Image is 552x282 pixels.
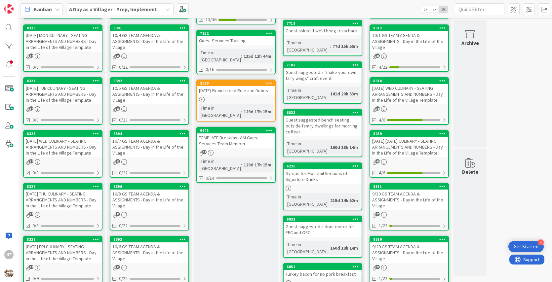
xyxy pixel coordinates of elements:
div: 10/8 GS TEAM AGENDA & ASSIGNMENTS - Day in the Life of the Village [110,190,188,210]
div: 8324[DATE] TUE CULINARY - SEATING ARRANGEMENTS AND NUMBERS - Day in the Life of the Village Template [24,78,102,104]
div: 6832Guest suggested a door mirror for FFC and OFC [284,216,362,237]
span: 23 [116,106,120,111]
span: : [241,108,242,115]
div: 135d 12h 44m [242,53,273,60]
div: 8312 [373,26,448,30]
div: Archive [461,39,479,47]
span: 2x [430,6,439,13]
div: 8318 [370,78,448,84]
div: 8318 [373,79,448,83]
span: 37 [202,150,207,154]
span: : [330,43,331,50]
div: HF [4,250,14,259]
span: Kanban [34,5,52,13]
div: 141d 20h 53m [329,90,360,97]
div: 9/30 GS TEAM AGENDA & ASSIGNMENTS - Day in the Life of the Village [370,190,448,210]
div: 6833 [284,110,362,116]
div: 160d 18h 14m [329,144,360,151]
div: 10/4 GS TEAM AGENDA & ASSIGNMENTS - Day in the Life of the Village [110,31,188,52]
div: Guest suggested bench seating outside family dwellings for morning coffee\ [284,116,362,136]
input: Quick Filter... [455,3,504,15]
span: 37 [29,106,33,111]
span: 4/6 [379,117,385,123]
span: 23 [116,212,120,216]
div: Syrups for Mocktail Versions of Signature Drinks [284,169,362,184]
div: 839610/8 GS TEAM AGENDA & ASSIGNMENTS - Day in the Life of the Village [110,184,188,210]
span: 4/6 [379,169,385,176]
span: Support [14,1,30,9]
div: Guest suggested a "make your own fairy wings" craft event [284,68,362,83]
div: 8394 [113,131,188,136]
div: 6052 [284,264,362,270]
div: 8327[DATE] FRI CULINARY - SEATING ARRANGEMENTS AND NUMBERS - Day in the Life of the Village Template [24,236,102,263]
div: 8325[DATE] WED CULINARY - SEATING ARRANGEMENTS AND NUMBERS - Day in the Life of the Village Template [24,131,102,157]
div: 8326[DATE] THU CULINARY - SEATING ARRANGEMENTS AND NUMBERS - Day in the Life of the Village Template [24,184,102,210]
div: 6945 [200,128,275,133]
div: 129d 17h 15m [242,108,273,115]
div: 8310 [373,237,448,242]
div: Time in [GEOGRAPHIC_DATA] [286,241,328,255]
div: Guest asked if we'd bring trivia back [284,26,362,35]
div: 129d 17h 15m [242,161,273,168]
div: 8059[DATE] [DATE] CULINARY - SEATING ARRANGEMENTS AND NUMBERS - Day in the Life of the Village Te... [370,131,448,157]
span: 23 [116,159,120,163]
div: Time in [GEOGRAPHIC_DATA] [286,87,328,101]
span: 23 [116,53,120,58]
div: 8324 [27,79,102,83]
span: 0/8 [32,222,39,229]
div: 8394 [110,131,188,137]
div: 8396 [110,184,188,190]
span: 0/23 [119,117,128,123]
div: 839310/6 GS TEAM AGENDA & ASSIGNMENTS - Day in the Life of the Village [110,236,188,263]
div: Turkey bacon for no pork breakfast [284,270,362,278]
span: 23 [375,53,380,58]
span: 37 [29,159,33,163]
b: A Day as a Villager - Prep, Implement and Execute [69,6,187,13]
div: 4 [538,239,544,245]
span: 22 [375,212,380,216]
div: Time in [GEOGRAPHIC_DATA] [286,193,328,208]
div: 7718Guest asked if we'd bring trivia back [284,20,362,35]
span: 0/8 [32,64,39,71]
span: : [328,197,329,204]
div: 6945 [197,127,275,133]
div: Get Started [514,243,538,250]
span: 39 [375,106,380,111]
div: 8393 [110,236,188,242]
div: 8327 [24,236,102,242]
div: 7718 [287,21,362,26]
span: 37 [29,265,33,269]
div: 8391 [110,25,188,31]
span: 0/9 [32,275,39,282]
div: 839110/4 GS TEAM AGENDA & ASSIGNMENTS - Day in the Life of the Village [110,25,188,52]
div: 6226 [284,163,362,169]
span: 23 [375,265,380,269]
div: 7102 [287,63,362,67]
span: 3x [439,6,448,13]
div: Guest suggested a door mirror for FFC and OFC [284,222,362,237]
div: 8323[DATE] MON CULINARY - SEATING ARRANGEMENTS AND NUMBERS - Day in the Life of the Village Template [24,25,102,52]
div: 6052 [287,264,362,269]
span: 1/22 [379,275,387,282]
span: : [328,144,329,151]
span: : [241,161,242,168]
span: 0/22 [119,64,128,71]
span: 4/22 [379,64,387,71]
div: 8311 [370,184,448,190]
div: 6833 [287,110,362,115]
div: Open Get Started checklist, remaining modules: 4 [508,241,544,252]
div: [DATE] WED CULINARY - SEATING ARRANGEMENTS AND NUMBERS - Day in the Life of the Village Template [24,137,102,157]
div: 8393 [113,237,188,242]
div: 215d 14h 52m [329,197,360,204]
div: [DATE] WED CULINARY - SEATING ARRANGEMENTS AND NUMBERS - Day in the Life of the Village Template [370,84,448,104]
div: 8311 [373,184,448,189]
div: Time in [GEOGRAPHIC_DATA] [199,158,241,172]
div: 8391 [113,26,188,30]
img: Visit kanbanzone.com [4,4,14,14]
div: Time in [GEOGRAPHIC_DATA] [199,104,241,119]
div: 8326 [24,184,102,190]
div: 6832 [287,217,362,222]
div: 8323 [27,26,102,30]
div: 6226 [287,164,362,168]
div: 6832 [284,216,362,222]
